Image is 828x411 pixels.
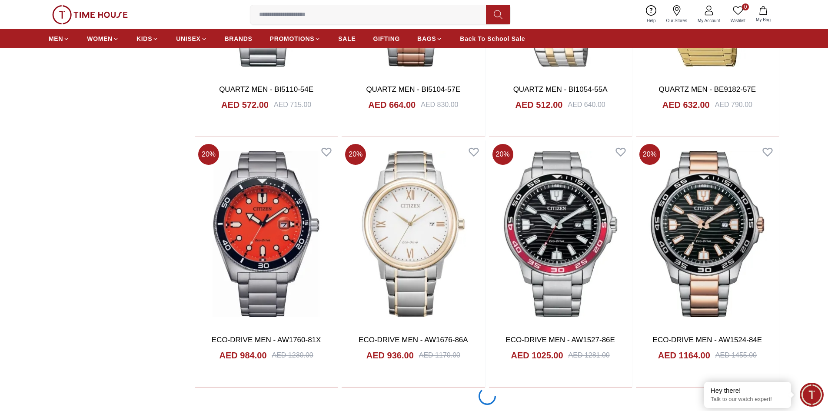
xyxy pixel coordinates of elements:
[636,140,779,327] img: ECO-DRIVE MEN - AW1524-84E
[49,34,63,43] span: MEN
[221,99,269,111] h4: AED 572.00
[368,99,416,111] h4: AED 664.00
[417,31,442,47] a: BAGS
[711,396,785,403] p: Talk to our watch expert!
[225,31,253,47] a: BRANDS
[505,336,615,344] a: ECO-DRIVE MEN - AW1527-86E
[642,3,661,26] a: Help
[511,349,563,361] h4: AED 1025.00
[219,349,267,361] h4: AED 984.00
[658,349,710,361] h4: AED 1164.00
[195,140,338,327] img: ECO-DRIVE MEN - AW1760-81X
[136,31,159,47] a: KIDS
[569,350,610,361] div: AED 1281.00
[662,99,710,111] h4: AED 632.00
[711,386,785,395] div: Hey there!
[52,5,128,24] img: ...
[136,34,152,43] span: KIDS
[742,3,749,10] span: 0
[460,34,525,43] span: Back To School Sale
[659,85,756,94] a: QUARTZ MEN - BE9182-57E
[373,34,400,43] span: GIFTING
[568,100,605,110] div: AED 640.00
[198,144,219,165] span: 20 %
[274,100,311,110] div: AED 715.00
[663,17,691,24] span: Our Stores
[359,336,468,344] a: ECO-DRIVE MEN - AW1676-86A
[419,350,460,361] div: AED 1170.00
[639,144,660,165] span: 20 %
[727,17,749,24] span: Wishlist
[49,31,70,47] a: MEN
[752,17,774,23] span: My Bag
[515,99,563,111] h4: AED 512.00
[492,144,513,165] span: 20 %
[270,34,315,43] span: PROMOTIONS
[272,350,313,361] div: AED 1230.00
[460,31,525,47] a: Back To School Sale
[176,31,207,47] a: UNISEX
[421,100,458,110] div: AED 830.00
[661,3,692,26] a: Our Stores
[653,336,762,344] a: ECO-DRIVE MEN - AW1524-84E
[338,34,356,43] span: SALE
[366,349,414,361] h4: AED 936.00
[694,17,724,24] span: My Account
[270,31,321,47] a: PROMOTIONS
[751,4,776,25] button: My Bag
[800,383,824,407] div: Chat Widget
[725,3,751,26] a: 0Wishlist
[715,100,752,110] div: AED 790.00
[513,85,608,94] a: QUARTZ MEN - BI1054-55A
[338,31,356,47] a: SALE
[87,34,113,43] span: WOMEN
[715,350,757,361] div: AED 1455.00
[643,17,659,24] span: Help
[489,140,632,327] img: ECO-DRIVE MEN - AW1527-86E
[225,34,253,43] span: BRANDS
[219,85,313,94] a: QUARTZ MEN - BI5110-54E
[417,34,436,43] span: BAGS
[212,336,321,344] a: ECO-DRIVE MEN - AW1760-81X
[373,31,400,47] a: GIFTING
[342,140,485,327] img: ECO-DRIVE MEN - AW1676-86A
[345,144,366,165] span: 20 %
[366,85,460,94] a: QUARTZ MEN - BI5104-57E
[176,34,200,43] span: UNISEX
[87,31,119,47] a: WOMEN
